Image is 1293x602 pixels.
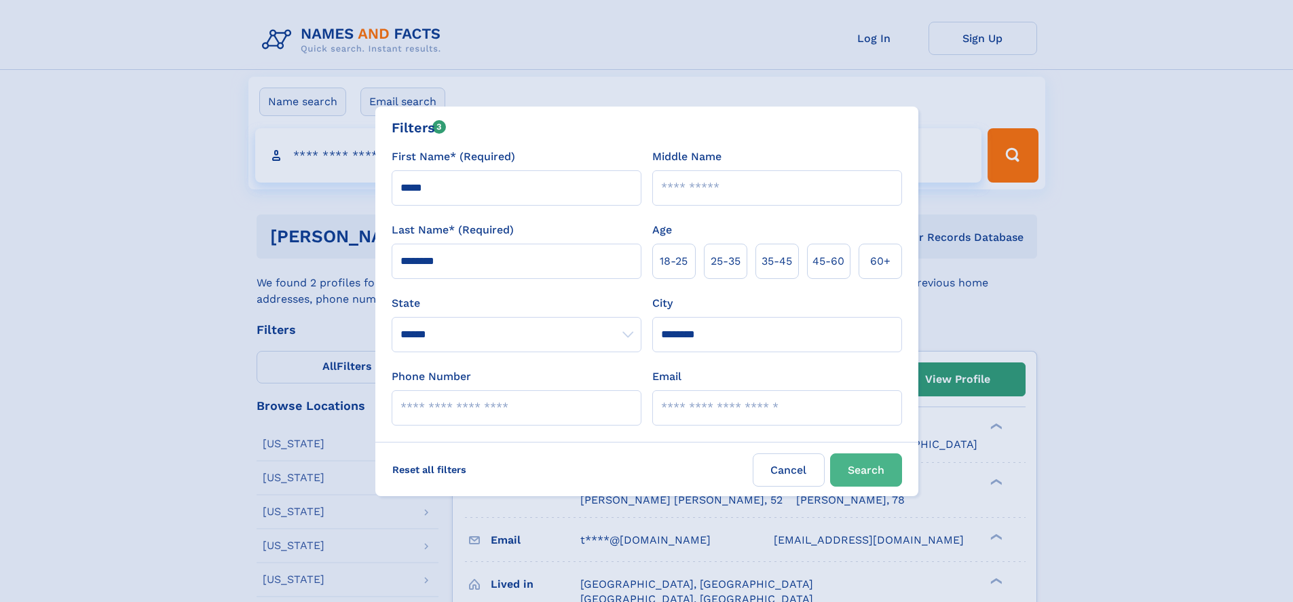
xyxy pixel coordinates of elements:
[870,253,891,269] span: 60+
[762,253,792,269] span: 35‑45
[652,149,722,165] label: Middle Name
[392,149,515,165] label: First Name* (Required)
[392,369,471,385] label: Phone Number
[830,453,902,487] button: Search
[660,253,688,269] span: 18‑25
[652,222,672,238] label: Age
[812,253,844,269] span: 45‑60
[652,369,681,385] label: Email
[392,295,641,312] label: State
[383,453,475,486] label: Reset all filters
[711,253,741,269] span: 25‑35
[652,295,673,312] label: City
[753,453,825,487] label: Cancel
[392,117,447,138] div: Filters
[392,222,514,238] label: Last Name* (Required)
